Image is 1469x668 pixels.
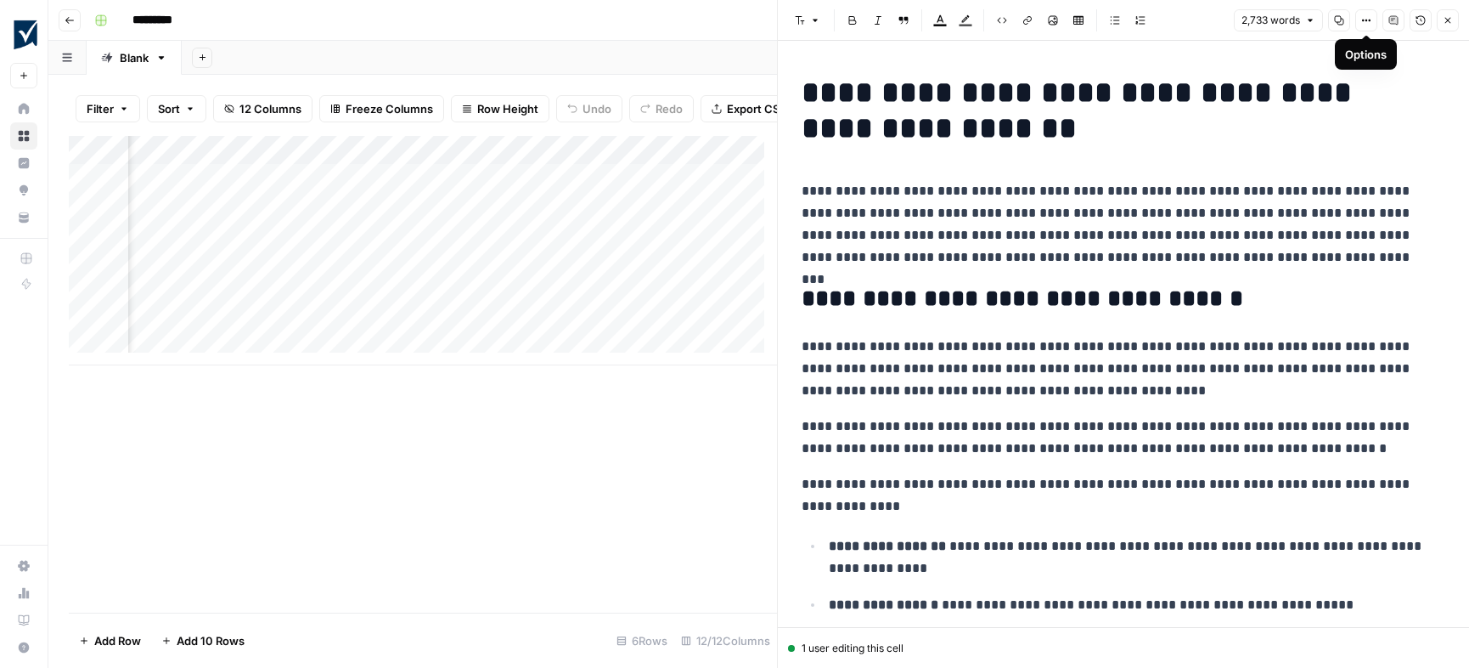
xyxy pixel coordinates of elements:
[10,122,37,150] a: Browse
[656,100,683,117] span: Redo
[583,100,611,117] span: Undo
[319,95,444,122] button: Freeze Columns
[147,95,206,122] button: Sort
[120,49,149,66] div: Blank
[239,100,301,117] span: 12 Columns
[10,177,37,204] a: Opportunities
[788,641,1459,656] div: 1 user editing this cell
[76,95,140,122] button: Filter
[1234,9,1323,31] button: 2,733 words
[451,95,549,122] button: Row Height
[10,580,37,607] a: Usage
[177,632,245,649] span: Add 10 Rows
[346,100,433,117] span: Freeze Columns
[610,627,674,654] div: 6 Rows
[10,634,37,661] button: Help + Support
[1345,46,1387,63] div: Options
[10,552,37,580] a: Settings
[69,627,151,654] button: Add Row
[213,95,312,122] button: 12 Columns
[10,20,41,50] img: Smartsheet Logo
[87,41,182,75] a: Blank
[94,632,141,649] span: Add Row
[10,14,37,56] button: Workspace: Smartsheet
[556,95,622,122] button: Undo
[477,100,538,117] span: Row Height
[10,95,37,122] a: Home
[674,627,777,654] div: 12/12 Columns
[10,607,37,634] a: Learning Hub
[10,150,37,177] a: Insights
[701,95,798,122] button: Export CSV
[1241,13,1300,28] span: 2,733 words
[151,627,255,654] button: Add 10 Rows
[87,100,114,117] span: Filter
[629,95,694,122] button: Redo
[158,100,180,117] span: Sort
[727,100,787,117] span: Export CSV
[10,204,37,231] a: Your Data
